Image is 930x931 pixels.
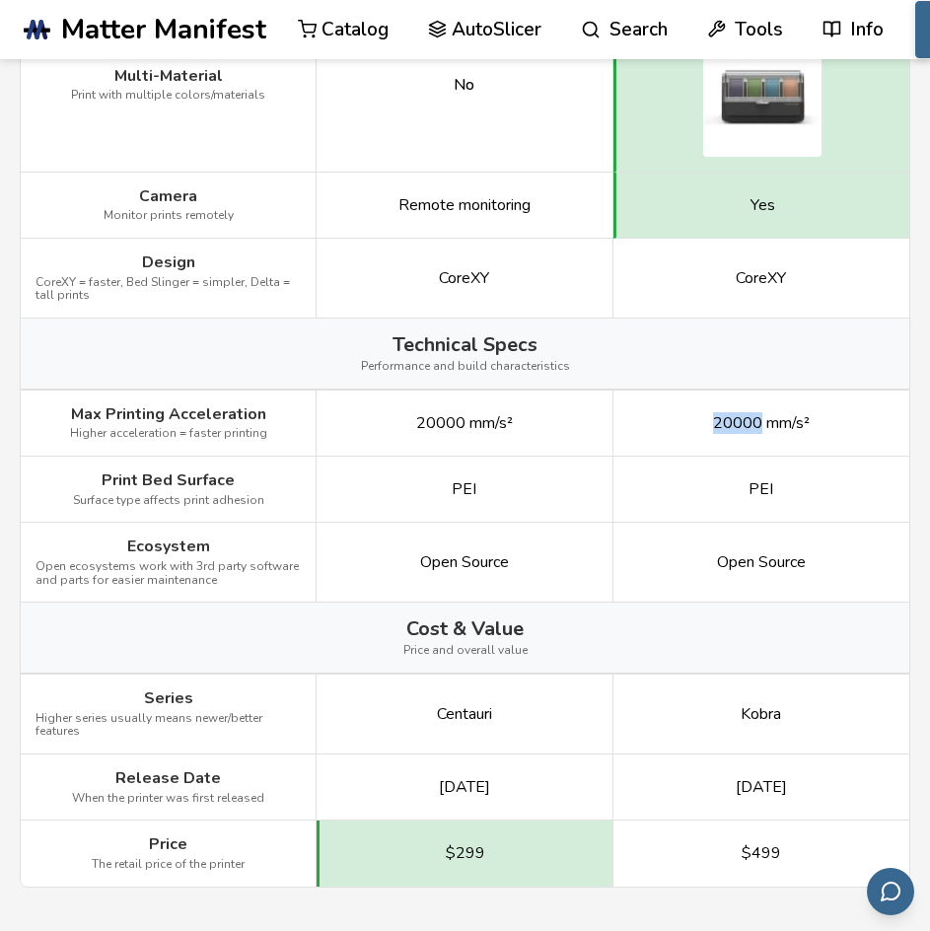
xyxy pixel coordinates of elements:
[114,67,223,85] span: Multi-Material
[398,196,531,214] span: Remote monitoring
[703,38,822,157] img: Anycubic Kobra S1 multi-material system
[406,617,524,640] span: Cost & Value
[446,844,485,862] span: $299
[713,414,810,432] span: 20000 mm/s²
[717,553,806,571] span: Open Source
[454,76,474,94] div: No
[127,537,210,555] span: Ecosystem
[749,480,773,498] span: PEI
[36,276,301,304] span: CoreXY = faster, Bed Slinger = simpler, Delta = tall prints
[71,89,265,103] span: Print with multiple colors/materials
[144,689,193,707] span: Series
[115,769,221,787] span: Release Date
[61,14,266,45] span: Matter Manifest
[736,778,787,796] span: [DATE]
[36,560,301,588] span: Open ecosystems work with 3rd party software and parts for easier maintenance
[92,858,245,872] span: The retail price of the printer
[142,253,195,271] span: Design
[736,269,786,287] span: CoreXY
[102,471,235,489] span: Print Bed Surface
[420,553,509,571] span: Open Source
[742,844,781,862] span: $499
[403,644,528,658] span: Price and overall value
[751,196,775,214] span: Yes
[741,705,781,723] span: Kobra
[139,187,197,205] span: Camera
[437,705,492,723] span: Centauri
[452,480,476,498] span: PEI
[416,414,513,432] span: 20000 mm/s²
[71,405,266,423] span: Max Printing Acceleration
[70,427,267,441] span: Higher acceleration = faster printing
[149,835,187,853] span: Price
[72,792,264,806] span: When the printer was first released
[393,333,537,356] span: Technical Specs
[867,868,914,915] button: Send feedback via email
[36,712,301,740] span: Higher series usually means newer/better features
[361,360,570,374] span: Performance and build characteristics
[439,778,490,796] span: [DATE]
[73,494,264,508] span: Surface type affects print adhesion
[439,269,489,287] span: CoreXY
[104,209,234,223] span: Monitor prints remotely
